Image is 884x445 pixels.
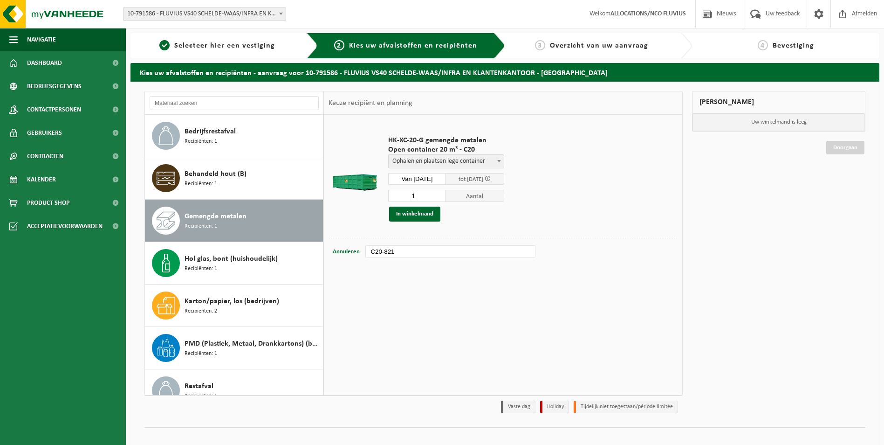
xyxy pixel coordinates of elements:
[535,40,545,50] span: 3
[185,264,217,273] span: Recipiënten: 1
[185,296,279,307] span: Karton/papier, los (bedrijven)
[349,42,477,49] span: Kies uw afvalstoffen en recipiënten
[145,157,323,200] button: Behandeld hout (B) Recipiënten: 1
[389,207,440,222] button: In winkelmand
[145,327,323,369] button: PMD (Plastiek, Metaal, Drankkartons) (bedrijven) Recipiënten: 1
[185,211,247,222] span: Gemengde metalen
[27,145,63,168] span: Contracten
[145,285,323,327] button: Karton/papier, los (bedrijven) Recipiënten: 2
[185,180,217,188] span: Recipiënten: 1
[185,307,217,316] span: Recipiënten: 2
[773,42,814,49] span: Bevestiging
[185,253,278,264] span: Hol glas, bont (huishoudelijk)
[446,190,504,202] span: Aantal
[324,91,417,115] div: Keuze recipiënt en planning
[388,145,504,154] span: Open container 20 m³ - C20
[501,401,535,413] li: Vaste dag
[27,215,103,238] span: Acceptatievoorwaarden
[145,200,323,242] button: Gemengde metalen Recipiënten: 1
[174,42,275,49] span: Selecteer hier een vestiging
[185,381,213,392] span: Restafval
[185,168,247,180] span: Behandeld hout (B)
[185,126,236,137] span: Bedrijfsrestafval
[185,392,217,401] span: Recipiënten: 1
[332,245,361,258] button: Annuleren
[333,249,360,255] span: Annuleren
[130,63,879,81] h2: Kies uw afvalstoffen en recipiënten - aanvraag voor 10-791586 - FLUVIUS VS40 SCHELDE-WAAS/INFRA E...
[758,40,768,50] span: 4
[145,369,323,412] button: Restafval Recipiënten: 1
[388,173,446,185] input: Selecteer datum
[610,10,686,17] strong: ALLOCATIONS/NCO FLUVIUS
[692,91,865,113] div: [PERSON_NAME]
[826,141,864,154] a: Doorgaan
[365,245,535,258] input: bv. C10-005
[123,7,286,21] span: 10-791586 - FLUVIUS VS40 SCHELDE-WAAS/INFRA EN KLANTENKANTOOR - SINT-NIKLAAS
[27,98,81,121] span: Contactpersonen
[185,338,321,349] span: PMD (Plastiek, Metaal, Drankkartons) (bedrijven)
[540,401,569,413] li: Holiday
[145,115,323,157] button: Bedrijfsrestafval Recipiënten: 1
[145,242,323,285] button: Hol glas, bont (huishoudelijk) Recipiënten: 1
[389,155,504,168] span: Ophalen en plaatsen lege container
[5,424,156,445] iframe: chat widget
[185,222,217,231] span: Recipiënten: 1
[334,40,344,50] span: 2
[388,154,504,168] span: Ophalen en plaatsen lege container
[27,191,69,215] span: Product Shop
[185,137,217,146] span: Recipiënten: 1
[150,96,319,110] input: Materiaal zoeken
[27,28,56,51] span: Navigatie
[550,42,648,49] span: Overzicht van uw aanvraag
[574,401,678,413] li: Tijdelijk niet toegestaan/période limitée
[459,176,483,182] span: tot [DATE]
[27,121,62,145] span: Gebruikers
[185,349,217,358] span: Recipiënten: 1
[27,168,56,191] span: Kalender
[135,40,299,51] a: 1Selecteer hier een vestiging
[388,136,504,145] span: HK-XC-20-G gemengde metalen
[27,75,82,98] span: Bedrijfsgegevens
[692,113,865,131] p: Uw winkelmand is leeg
[159,40,170,50] span: 1
[27,51,62,75] span: Dashboard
